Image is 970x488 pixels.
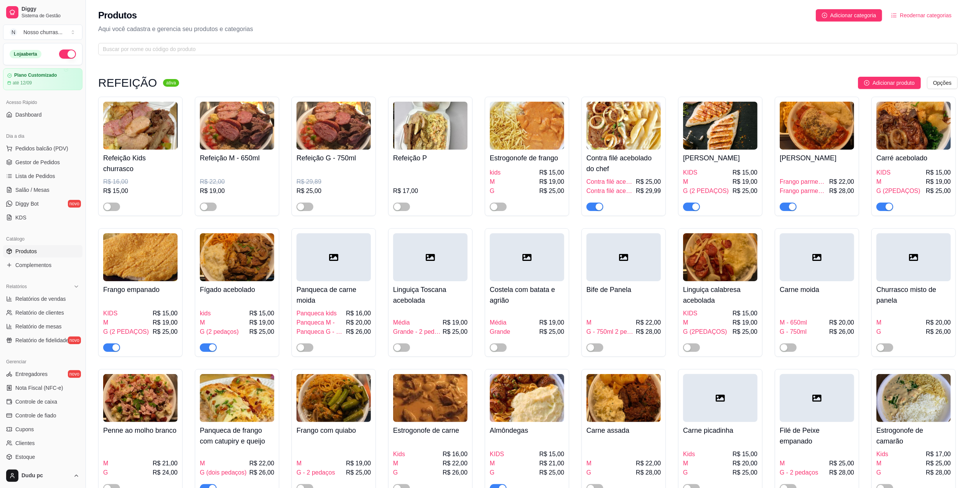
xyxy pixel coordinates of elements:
span: Estoque [15,453,35,461]
img: product-image [876,102,951,150]
span: R$ 22,00 [443,459,468,468]
button: Opções [927,77,958,89]
h4: Estrogonofe de carne [393,425,468,436]
span: G [586,468,591,477]
h2: Produtos [98,9,137,21]
span: Relatórios [6,284,27,290]
span: R$ 15,00 [733,168,758,177]
article: Plano Customizado [14,73,57,78]
span: ordered-list [891,13,897,18]
h4: Bife de Panela [586,284,661,295]
img: product-image [393,102,468,150]
img: product-image [586,102,661,150]
span: R$ 28,00 [829,186,854,196]
a: Nota Fiscal (NFC-e) [3,382,82,394]
a: Relatórios de vendas [3,293,82,305]
img: product-image [393,374,468,422]
img: product-image [683,233,758,281]
span: G (2 pedaços) [200,327,239,336]
div: R$ 25,00 [296,186,371,196]
a: Clientes [3,437,82,449]
h4: [PERSON_NAME] [780,153,854,163]
h4: Linguiça Toscana acebolada [393,284,468,306]
span: Grande - 2 pedaços [393,327,441,336]
a: Estoque [3,451,82,463]
span: R$ 28,00 [636,327,661,336]
a: Cupons [3,423,82,435]
img: product-image [296,374,371,422]
p: Aqui você cadastra e gerencia seu produtos e categorias [98,25,958,34]
h4: Panqueca de carne moida [296,284,371,306]
span: M [393,459,398,468]
span: R$ 26,00 [829,327,854,336]
span: Clientes [15,439,35,447]
h4: Filé de Peixe empanado [780,425,854,447]
span: R$ 19,00 [733,177,758,186]
span: R$ 19,00 [346,459,371,468]
span: G [876,327,881,336]
span: KIDS [683,309,697,318]
div: R$ 19,00 [200,186,274,196]
span: R$ 25,00 [249,327,274,336]
img: product-image [103,102,178,150]
span: Panqueca kids [296,309,337,318]
span: G (2 PEDAÇOS) [683,186,729,196]
span: Kids [683,450,695,459]
span: R$ 26,00 [249,468,274,477]
span: KIDS [683,168,697,177]
span: M [103,459,108,468]
span: Relatório de fidelidade [15,336,69,344]
h4: Carne picadinha [683,425,758,436]
div: R$ 17,00 [393,186,468,196]
span: Grande [490,327,510,336]
button: Adicionar categoria [816,9,883,21]
span: Controle de caixa [15,398,57,406]
span: Diggy Bot [15,200,39,208]
span: Cupons [15,425,34,433]
span: KDS [15,214,26,221]
h4: Estrogonofe de camarão [876,425,951,447]
span: Dashboard [15,111,42,119]
div: Gerenciar [3,356,82,368]
span: M [876,177,881,186]
div: Acesso Rápido [3,96,82,109]
span: M [200,459,205,468]
span: Relatório de mesas [15,323,62,330]
span: R$ 19,00 [249,318,274,327]
img: product-image [103,374,178,422]
span: R$ 15,00 [733,309,758,318]
span: R$ 21,00 [539,459,564,468]
h4: Fígado acebolado [200,284,274,295]
span: M [780,459,785,468]
span: M [586,318,591,327]
h4: Almôndegas [490,425,564,436]
span: G - 2 pedaços [296,468,335,477]
a: Controle de fiado [3,409,82,422]
span: R$ 19,00 [539,177,564,186]
div: R$ 15,00 [103,186,178,196]
img: product-image [780,102,854,150]
span: Lista de Pedidos [15,172,55,180]
span: R$ 25,00 [636,177,661,186]
span: Complementos [15,261,51,269]
img: product-image [876,374,951,422]
span: R$ 28,00 [926,468,951,477]
span: R$ 26,00 [926,327,951,336]
span: Panqueca M - [296,318,335,327]
img: product-image [490,102,564,150]
span: R$ 20,00 [829,318,854,327]
h4: Refeição M - 650ml [200,153,274,163]
span: R$ 25,00 [539,327,564,336]
span: R$ 25,00 [733,468,758,477]
span: M [103,318,108,327]
img: product-image [103,233,178,281]
span: Média [490,318,507,327]
span: Adicionar produto [873,79,915,87]
span: plus-circle [864,80,870,86]
span: R$ 25,00 [926,186,951,196]
span: Diggy [21,6,79,13]
h4: Penne ao molho branco [103,425,178,436]
span: R$ 22,00 [249,459,274,468]
span: Kids [876,450,888,459]
span: G (2 PEDAÇOS) [103,327,149,336]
